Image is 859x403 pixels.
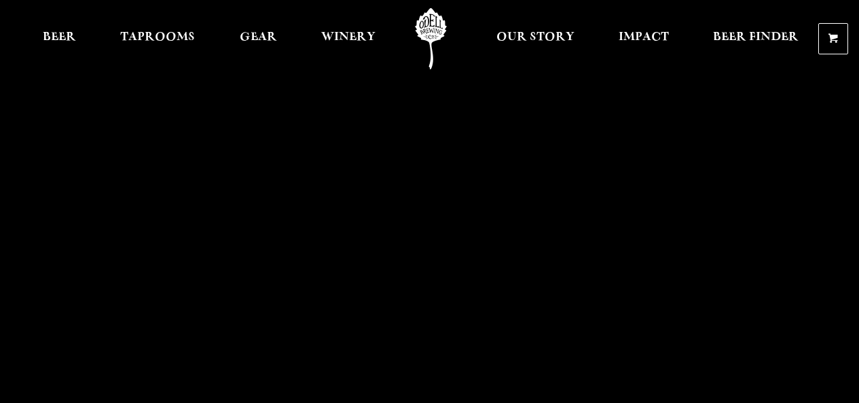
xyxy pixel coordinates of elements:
[120,32,195,43] span: Taprooms
[34,8,85,69] a: Beer
[496,32,574,43] span: Our Story
[488,8,583,69] a: Our Story
[704,8,807,69] a: Beer Finder
[619,32,669,43] span: Impact
[312,8,384,69] a: Winery
[610,8,678,69] a: Impact
[231,8,286,69] a: Gear
[43,32,76,43] span: Beer
[405,8,456,69] a: Odell Home
[321,32,376,43] span: Winery
[240,32,277,43] span: Gear
[111,8,204,69] a: Taprooms
[713,32,799,43] span: Beer Finder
